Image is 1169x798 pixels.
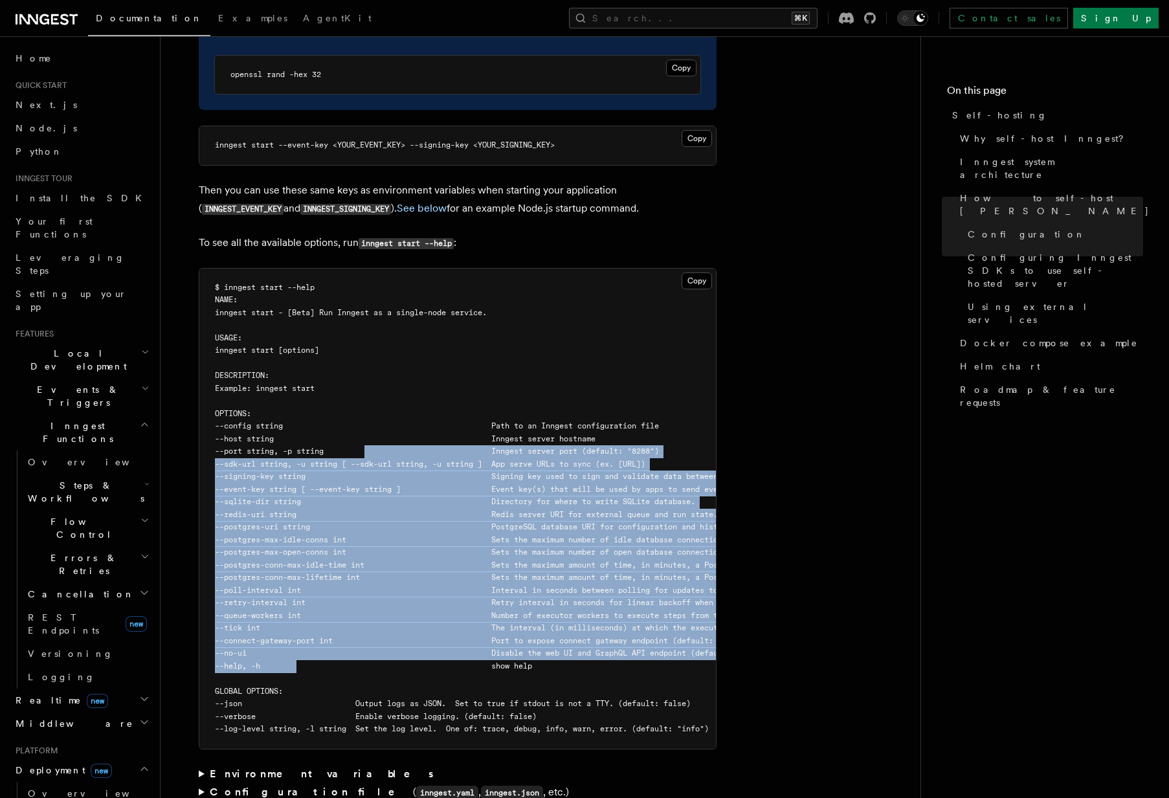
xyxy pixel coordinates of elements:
a: How to self-host [PERSON_NAME] [955,186,1143,223]
code: inngest start --help [359,238,454,249]
span: Documentation [96,13,203,23]
span: AgentKit [303,13,372,23]
a: Python [10,140,152,163]
span: Configuration [968,228,1085,241]
strong: Configuration file [210,786,413,798]
span: $ inngest start --help [215,283,315,292]
span: --postgres-uri string PostgreSQL database URI for configuration and history persistence. Defaults... [215,522,922,531]
a: Sign Up [1073,8,1159,28]
span: Leveraging Steps [16,252,125,276]
span: Home [16,52,52,65]
button: Inngest Functions [10,414,152,450]
a: Configuring Inngest SDKs to use self-hosted server [963,246,1143,295]
kbd: ⌘K [792,12,810,25]
span: How to self-host [PERSON_NAME] [960,192,1150,217]
span: inngest start [options] [215,346,319,355]
span: --signing-key string Signing key used to sign and validate data between the server and apps. [215,472,813,481]
span: REST Endpoints [28,612,99,636]
span: --port string, -p string Inngest server port (default: "8288") [215,447,659,456]
span: Overview [28,457,161,467]
span: --postgres-max-idle-conns int Sets the maximum number of idle database connections in the Postgre... [215,535,949,544]
a: Using external services [963,295,1143,331]
span: Logging [28,672,95,682]
span: inngest start - [Beta] Run Inngest as a single-node service. [215,308,487,317]
button: Toggle dark mode [897,10,928,26]
span: Inngest Functions [10,419,140,445]
button: Errors & Retries [23,546,152,582]
span: Examples [218,13,287,23]
a: Self-hosting [947,104,1143,127]
span: Self-hosting [952,109,1047,122]
span: --poll-interval int Interval in seconds between polling for updates to apps (default: 0) [215,586,799,595]
span: GLOBAL OPTIONS: [215,687,283,696]
a: Leveraging Steps [10,246,152,282]
a: Why self-host Inngest? [955,127,1143,150]
span: Python [16,146,63,157]
span: Events & Triggers [10,383,141,409]
a: Roadmap & feature requests [955,378,1143,414]
p: Then you can use these same keys as environment variables when starting your application ( and ).... [199,181,717,218]
a: Docker compose example [955,331,1143,355]
p: To see all the available options, run : [199,234,717,252]
a: Documentation [88,4,210,36]
span: inngest start --event-key <YOUR_EVENT_KEY> --signing-key <YOUR_SIGNING_KEY> [215,140,555,150]
code: INNGEST_EVENT_KEY [202,204,284,215]
span: --connect-gateway-port int Port to expose connect gateway endpoint (default: 8289) [215,636,740,645]
span: --event-key string [ --event-key string ] Event key(s) that will be used by apps to send events t... [215,485,799,494]
code: INNGEST_SIGNING_KEY [300,204,391,215]
span: Example: inngest start [215,384,315,393]
a: Next.js [10,93,152,116]
span: Next.js [16,100,77,110]
a: Install the SDK [10,186,152,210]
button: Middleware [10,712,152,735]
a: Logging [23,665,152,689]
span: new [87,694,108,708]
a: REST Endpointsnew [23,606,152,642]
span: --queue-workers int Number of executor workers to execute steps from the queue (default: 100) [215,611,822,620]
span: --help, -h show help [215,661,532,671]
a: Inngest system architecture [955,150,1143,186]
span: --postgres-conn-max-idle-time int Sets the maximum amount of time, in minutes, a PostgreSQL conne... [215,560,917,570]
a: Your first Functions [10,210,152,246]
a: Contact sales [950,8,1068,28]
span: --verbose Enable verbose logging. (default: false) [215,712,537,721]
a: Helm chart [955,355,1143,378]
span: Roadmap & feature requests [960,383,1143,409]
span: --tick int The interval (in milliseconds) at which the executor polls the queue (default: 150) [215,623,867,632]
span: Helm chart [960,360,1040,373]
span: Platform [10,746,58,756]
span: OPTIONS: [215,409,251,418]
span: Features [10,329,54,339]
span: --log-level string, -l string Set the log level. One of: trace, debug, info, warn, error. (defaul... [215,724,709,733]
span: --no-ui Disable the web UI and GraphQL API endpoint (default: false) [215,648,763,658]
span: Cancellation [23,588,135,601]
span: NAME: [215,295,238,304]
span: Deployment [10,764,112,777]
button: Local Development [10,342,152,378]
span: Versioning [28,648,113,659]
span: Using external services [968,300,1143,326]
span: Steps & Workflows [23,479,144,505]
div: Inngest Functions [10,450,152,689]
span: --redis-uri string Redis server URI for external queue and run state. Defaults to self-contained,... [215,510,1094,519]
span: USAGE: [215,333,242,342]
a: AgentKit [295,4,379,35]
span: openssl rand -hex 32 [230,70,321,79]
a: Configuration [963,223,1143,246]
a: Setting up your app [10,282,152,318]
span: DESCRIPTION: [215,371,269,380]
button: Steps & Workflows [23,474,152,510]
span: Setting up your app [16,289,127,312]
span: Flow Control [23,515,140,541]
a: Home [10,47,152,70]
a: See below [397,202,447,214]
strong: Environment variables [210,768,436,780]
a: Versioning [23,642,152,665]
button: Flow Control [23,510,152,546]
span: Install the SDK [16,193,150,203]
button: Search...⌘K [569,8,818,28]
span: Middleware [10,717,133,730]
span: Node.js [16,123,77,133]
span: Local Development [10,347,141,373]
summary: Environment variables [199,765,717,783]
